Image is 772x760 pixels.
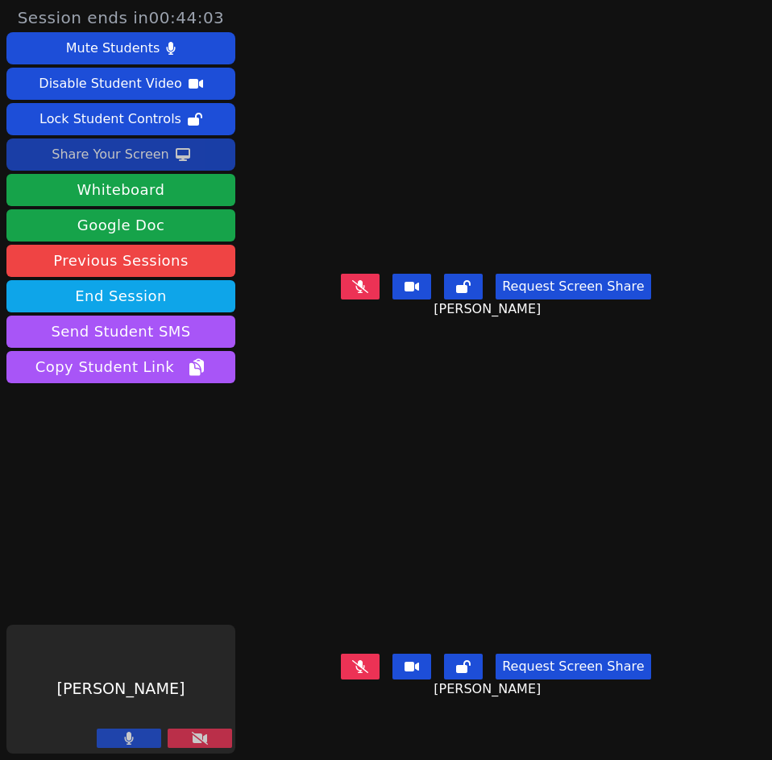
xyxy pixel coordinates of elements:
[6,209,235,242] a: Google Doc
[6,280,235,312] button: End Session
[6,32,235,64] button: Mute Students
[6,316,235,348] button: Send Student SMS
[52,142,169,167] div: Share Your Screen
[6,351,235,383] button: Copy Student Link
[149,8,225,27] time: 00:44:03
[66,35,160,61] div: Mute Students
[434,299,545,319] span: [PERSON_NAME]
[6,245,235,277] a: Previous Sessions
[6,68,235,100] button: Disable Student Video
[434,679,545,699] span: [PERSON_NAME]
[18,6,225,29] span: Session ends in
[6,138,235,171] button: Share Your Screen
[6,625,235,754] div: [PERSON_NAME]
[35,356,206,378] span: Copy Student Link
[496,654,650,679] button: Request Screen Share
[39,106,181,132] div: Lock Student Controls
[39,71,181,97] div: Disable Student Video
[6,103,235,135] button: Lock Student Controls
[6,174,235,206] button: Whiteboard
[496,274,650,299] button: Request Screen Share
